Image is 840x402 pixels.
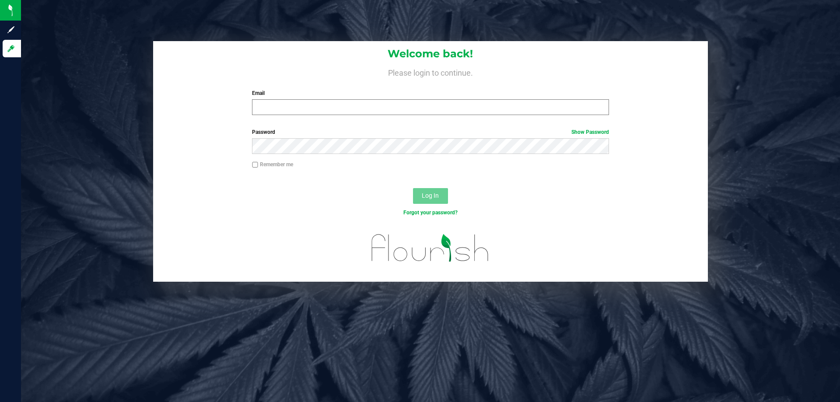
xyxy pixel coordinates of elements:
[361,226,500,270] img: flourish_logo.svg
[413,188,448,204] button: Log In
[403,210,458,216] a: Forgot your password?
[252,162,258,168] input: Remember me
[153,66,708,77] h4: Please login to continue.
[7,44,15,53] inline-svg: Log in
[153,48,708,59] h1: Welcome back!
[7,25,15,34] inline-svg: Sign up
[252,161,293,168] label: Remember me
[571,129,609,135] a: Show Password
[252,129,275,135] span: Password
[422,192,439,199] span: Log In
[252,89,609,97] label: Email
